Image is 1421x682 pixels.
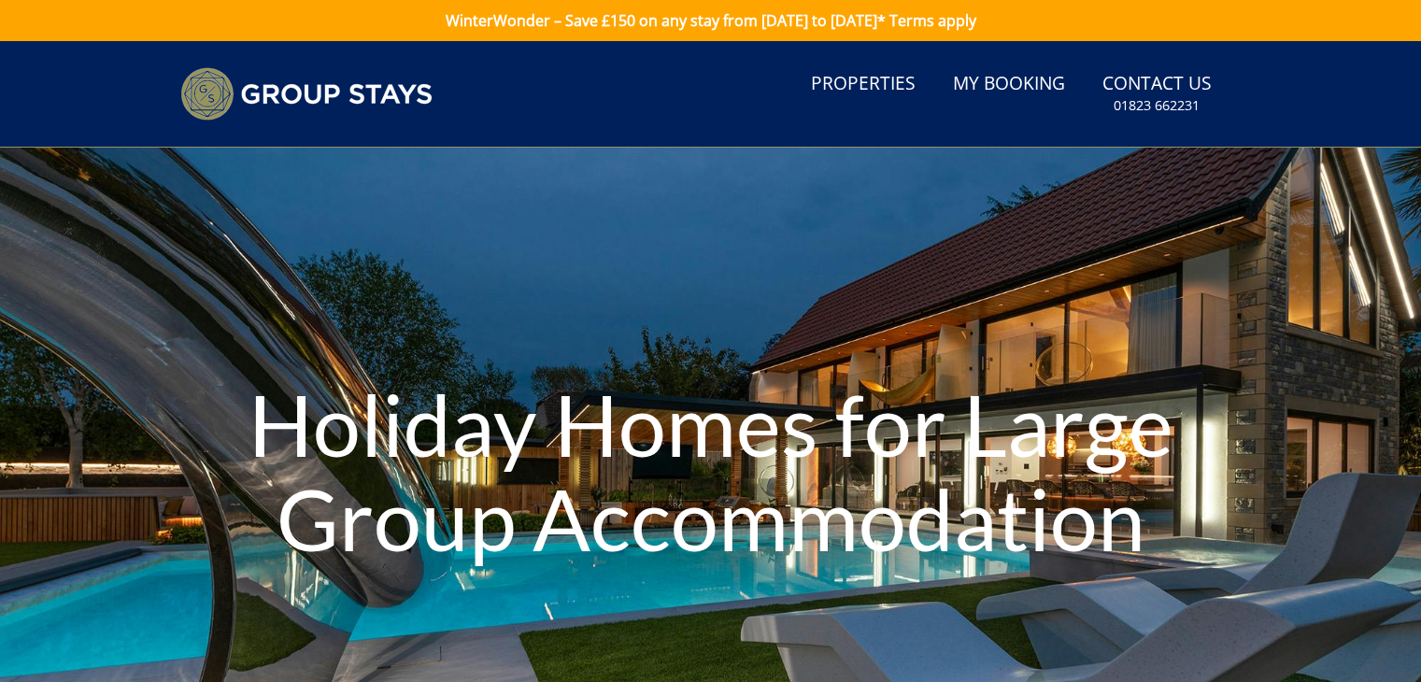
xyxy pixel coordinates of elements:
[945,64,1073,106] a: My Booking
[180,67,433,121] img: Group Stays
[213,340,1208,603] h1: Holiday Homes for Large Group Accommodation
[1114,96,1200,115] small: 01823 662231
[803,64,923,106] a: Properties
[1095,64,1219,124] a: Contact Us01823 662231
